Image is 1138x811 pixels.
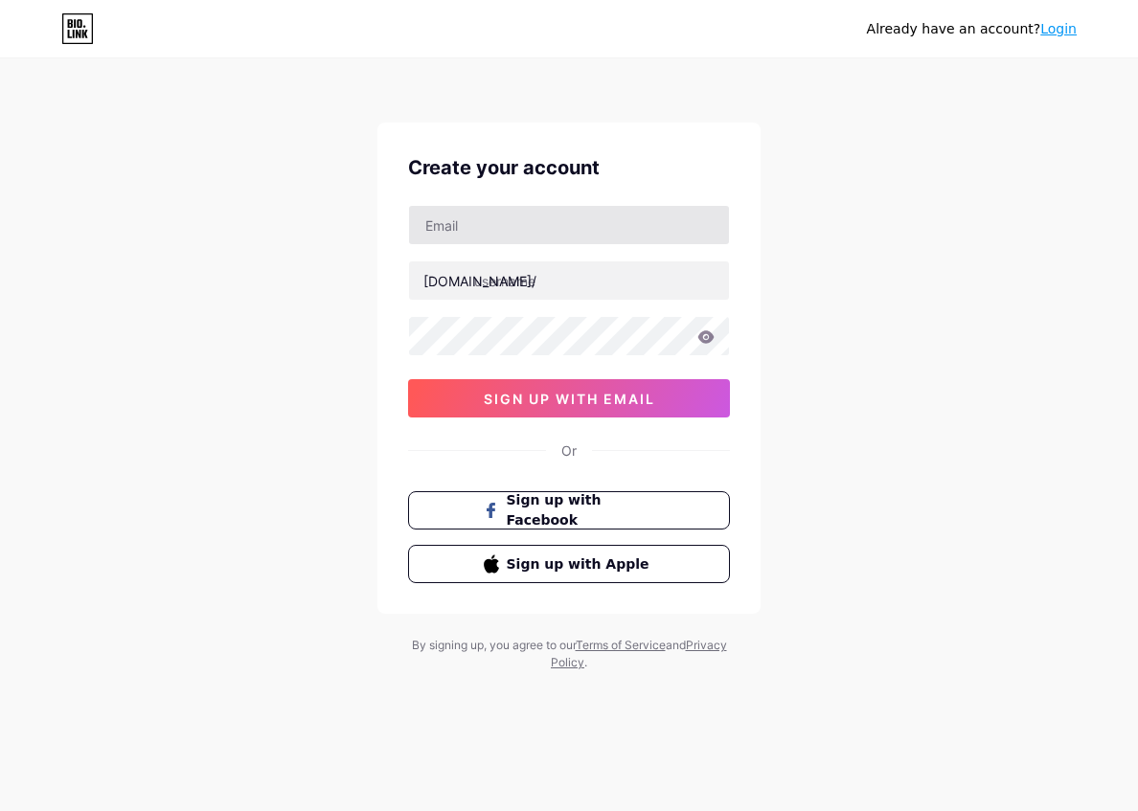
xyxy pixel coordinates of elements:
[409,261,729,300] input: username
[484,391,655,407] span: sign up with email
[408,545,730,583] button: Sign up with Apple
[1040,21,1077,36] a: Login
[576,638,666,652] a: Terms of Service
[409,206,729,244] input: Email
[507,490,655,530] span: Sign up with Facebook
[408,491,730,529] button: Sign up with Facebook
[408,153,730,182] div: Create your account
[507,554,655,574] span: Sign up with Apple
[423,271,536,291] div: [DOMAIN_NAME]/
[867,19,1077,39] div: Already have an account?
[561,440,577,461] div: Or
[408,379,730,417] button: sign up with email
[406,637,732,671] div: By signing up, you agree to our and .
